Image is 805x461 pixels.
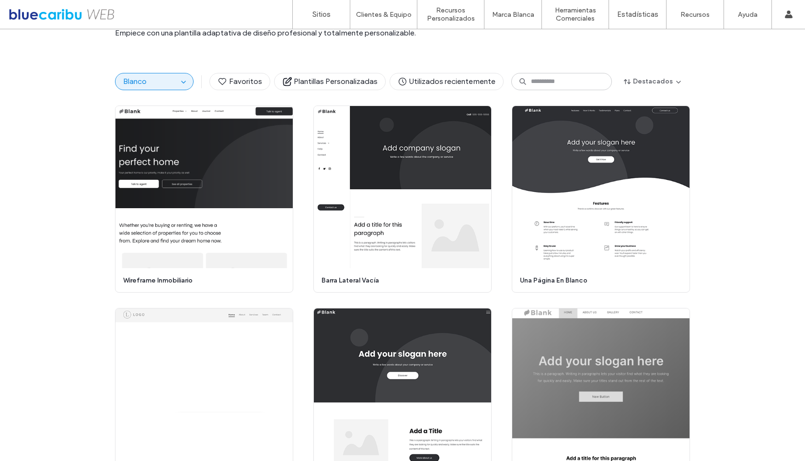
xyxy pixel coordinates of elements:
[390,73,504,90] button: Utilizados recientemente
[209,73,270,90] button: Favoritos
[738,11,758,19] label: Ayuda
[21,7,47,15] span: Ayuda
[680,11,710,19] label: Recursos
[616,74,690,89] button: Destacados
[115,28,690,38] span: Empiece con una plantilla adaptativa de diseño profesional y totalmente personalizable.
[218,76,262,87] span: Favoritos
[282,76,378,87] span: Plantillas Personalizadas
[520,276,676,285] span: una página en blanco
[417,6,484,23] label: Recursos Personalizados
[123,276,279,285] span: wireframe inmobiliario
[312,10,331,19] label: Sitios
[398,76,495,87] span: Utilizados recientemente
[322,276,478,285] span: barra lateral vacía
[617,10,658,19] label: Estadísticas
[123,77,147,86] span: Blanco
[492,11,534,19] label: Marca Blanca
[274,73,386,90] button: Plantillas Personalizadas
[115,73,178,90] button: Blanco
[356,11,412,19] label: Clientes & Equipo
[542,6,609,23] label: Herramientas Comerciales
